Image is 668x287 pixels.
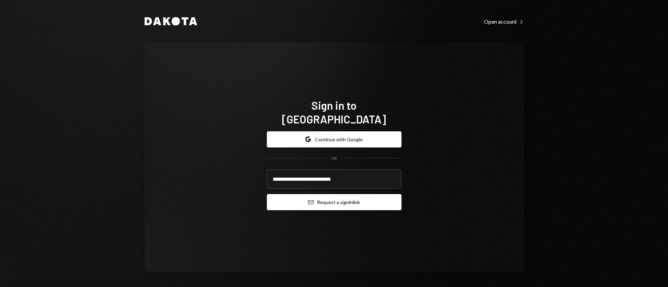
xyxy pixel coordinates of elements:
[267,98,401,126] h1: Sign in to [GEOGRAPHIC_DATA]
[331,156,337,162] div: OR
[267,131,401,147] button: Continue with Google
[484,17,524,25] a: Open account
[267,194,401,210] button: Request a signinlink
